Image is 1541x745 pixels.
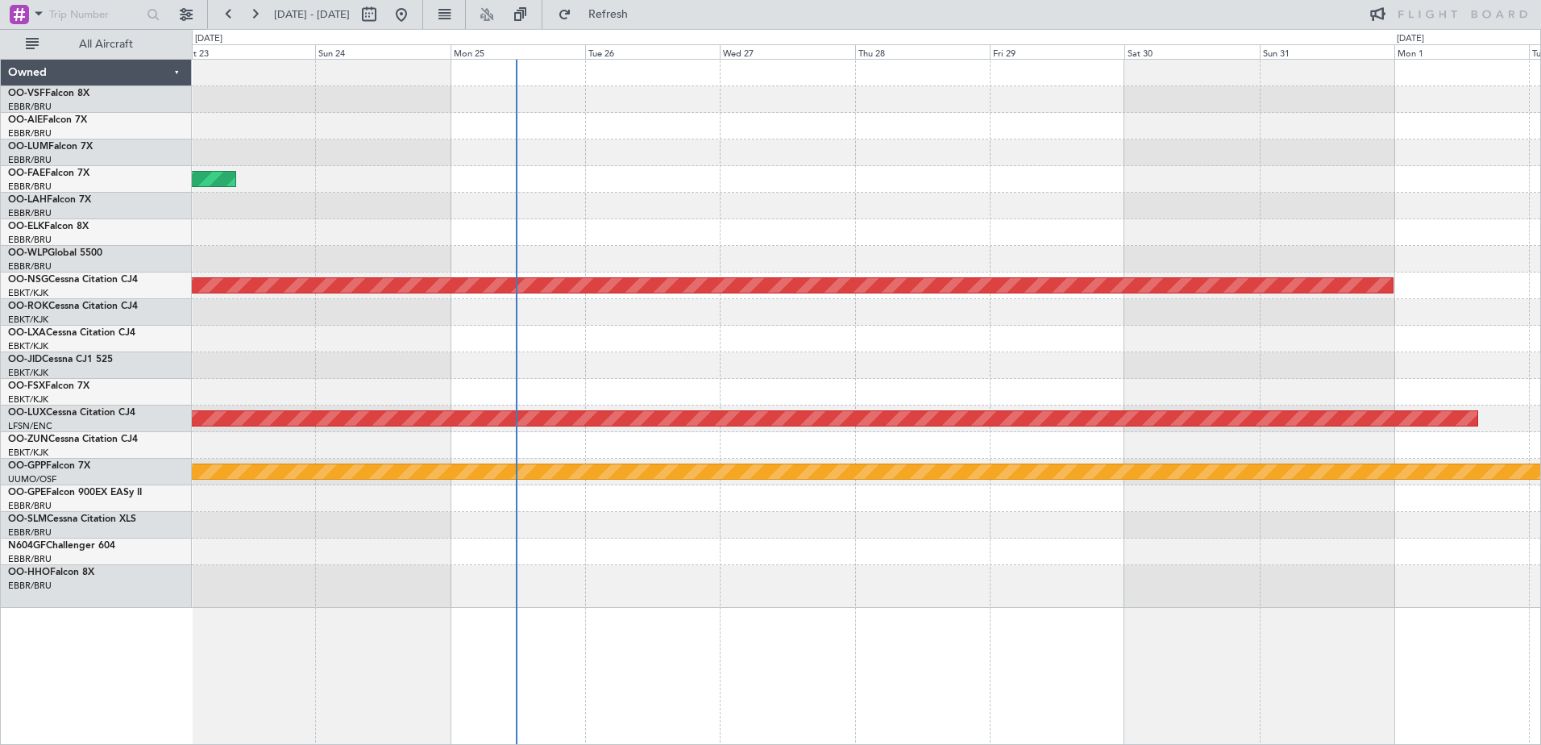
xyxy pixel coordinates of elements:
a: EBBR/BRU [8,181,52,193]
span: OO-ELK [8,222,44,231]
div: Sun 24 [315,44,450,59]
span: OO-WLP [8,248,48,258]
a: OO-ROKCessna Citation CJ4 [8,302,138,311]
span: OO-SLM [8,514,47,524]
div: Tue 26 [585,44,720,59]
a: OO-GPPFalcon 7X [8,461,90,471]
span: OO-LAH [8,195,47,205]
span: OO-LUX [8,408,46,418]
button: Refresh [550,2,647,27]
a: EBKT/KJK [8,393,48,406]
a: OO-LUMFalcon 7X [8,142,93,152]
button: All Aircraft [18,31,175,57]
a: EBBR/BRU [8,500,52,512]
div: Mon 1 [1394,44,1529,59]
a: OO-ELKFalcon 8X [8,222,89,231]
a: EBKT/KJK [8,340,48,352]
div: Wed 27 [720,44,854,59]
a: EBBR/BRU [8,553,52,565]
a: OO-NSGCessna Citation CJ4 [8,275,138,285]
a: OO-ZUNCessna Citation CJ4 [8,435,138,444]
a: OO-FSXFalcon 7X [8,381,89,391]
a: OO-JIDCessna CJ1 525 [8,355,113,364]
span: OO-ZUN [8,435,48,444]
a: OO-WLPGlobal 5500 [8,248,102,258]
span: OO-AIE [8,115,43,125]
span: All Aircraft [42,39,170,50]
span: [DATE] - [DATE] [274,7,350,22]
span: OO-HHO [8,568,50,577]
span: OO-GPE [8,488,46,497]
a: OO-HHOFalcon 8X [8,568,94,577]
span: OO-NSG [8,275,48,285]
span: OO-JID [8,355,42,364]
a: EBBR/BRU [8,127,52,139]
div: Sat 30 [1124,44,1259,59]
span: OO-FAE [8,169,45,178]
span: OO-LXA [8,328,46,338]
a: OO-SLMCessna Citation XLS [8,514,136,524]
a: EBBR/BRU [8,526,52,539]
div: [DATE] [195,32,222,46]
a: EBKT/KJK [8,287,48,299]
a: EBBR/BRU [8,207,52,219]
a: OO-LAHFalcon 7X [8,195,91,205]
span: Refresh [575,9,642,20]
a: OO-LUXCessna Citation CJ4 [8,408,135,418]
input: Trip Number [49,2,142,27]
div: Sat 23 [181,44,315,59]
a: EBBR/BRU [8,101,52,113]
a: OO-LXACessna Citation CJ4 [8,328,135,338]
span: OO-GPP [8,461,46,471]
div: Fri 29 [990,44,1124,59]
a: OO-VSFFalcon 8X [8,89,89,98]
div: [DATE] [1397,32,1424,46]
span: OO-VSF [8,89,45,98]
a: EBKT/KJK [8,367,48,379]
div: Sun 31 [1260,44,1394,59]
div: Mon 25 [451,44,585,59]
span: OO-LUM [8,142,48,152]
a: EBBR/BRU [8,234,52,246]
a: OO-GPEFalcon 900EX EASy II [8,488,142,497]
div: Thu 28 [855,44,990,59]
a: UUMO/OSF [8,473,56,485]
span: N604GF [8,541,46,551]
a: EBBR/BRU [8,154,52,166]
span: OO-ROK [8,302,48,311]
a: N604GFChallenger 604 [8,541,115,551]
span: OO-FSX [8,381,45,391]
a: EBBR/BRU [8,260,52,273]
a: OO-AIEFalcon 7X [8,115,87,125]
a: OO-FAEFalcon 7X [8,169,89,178]
a: EBKT/KJK [8,314,48,326]
a: EBKT/KJK [8,447,48,459]
a: EBBR/BRU [8,580,52,592]
a: LFSN/ENC [8,420,52,432]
